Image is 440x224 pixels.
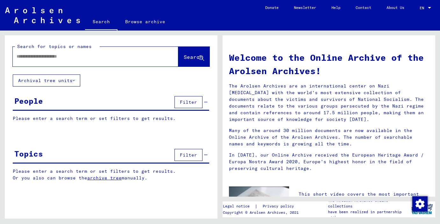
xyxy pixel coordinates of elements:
[229,51,429,78] h1: Welcome to the Online Archive of the Arolsen Archives!
[410,201,434,217] img: yv_logo.png
[229,152,429,172] p: In [DATE], our Online Archive received the European Heritage Award / Europa Nostra Award 2020, Eu...
[13,74,80,87] button: Archival tree units
[17,44,92,49] mat-label: Search for topics or names
[14,95,43,107] div: People
[229,186,289,219] img: video.jpg
[14,148,43,159] div: Topics
[174,96,202,108] button: Filter
[223,210,302,215] p: Copyright © Arolsen Archives, 2021
[223,203,302,210] div: |
[13,115,209,122] p: Please enter a search term or set filters to get results.
[412,196,428,212] img: Change consent
[85,14,117,31] a: Search
[420,6,427,10] span: EN
[328,198,409,209] p: The Arolsen Archives online collections
[87,175,122,181] a: archive tree
[258,203,302,210] a: Privacy policy
[229,83,429,123] p: The Arolsen Archives are an international center on Nazi [MEDICAL_DATA] with the world’s most ext...
[180,152,197,158] span: Filter
[174,149,202,161] button: Filter
[117,14,173,29] a: Browse archive
[328,209,409,220] p: have been realized in partnership with
[178,47,209,66] button: Search
[13,168,209,181] p: Please enter a search term or set filters to get results. Or you also can browse the manually.
[299,191,429,204] p: This short video covers the most important tips for searching the Online Archive.
[180,99,197,105] span: Filter
[223,203,255,210] a: Legal notice
[184,54,203,60] span: Search
[229,127,429,147] p: Many of the around 30 million documents are now available in the Online Archive of the Arolsen Ar...
[5,7,80,23] img: Arolsen_neg.svg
